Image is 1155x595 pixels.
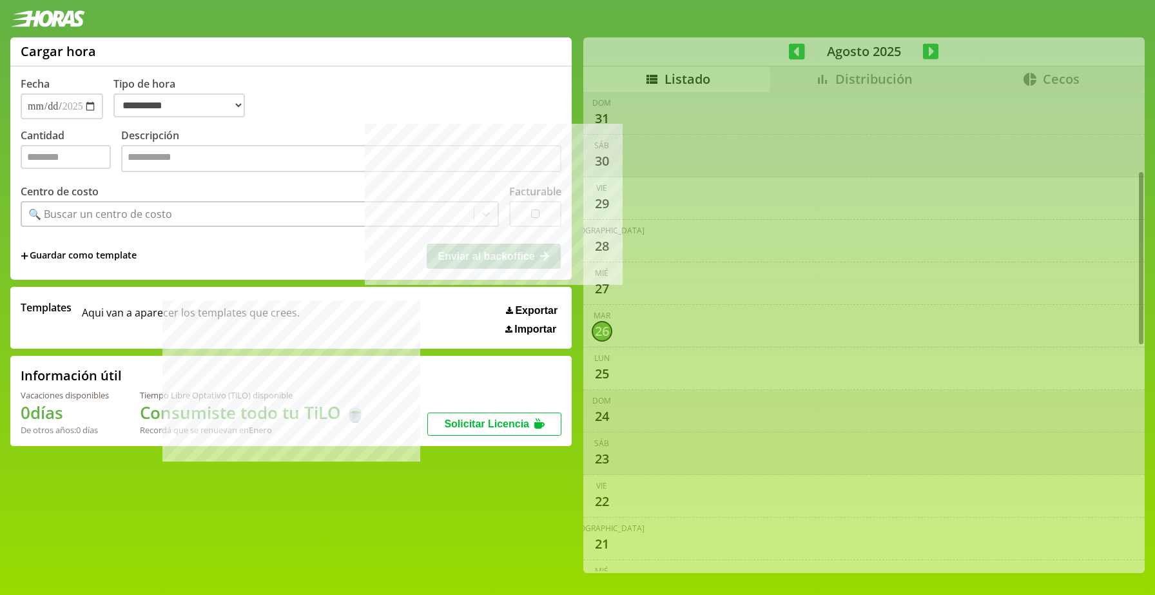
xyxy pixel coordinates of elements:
[509,184,561,199] label: Facturable
[21,401,109,424] h1: 0 días
[515,305,558,317] span: Exportar
[121,145,561,172] textarea: Descripción
[21,184,99,199] label: Centro de costo
[21,300,72,315] span: Templates
[10,10,85,27] img: logotipo
[140,424,365,436] div: Recordá que se renuevan en
[113,93,245,117] select: Tipo de hora
[21,424,109,436] div: De otros años: 0 días
[514,324,556,335] span: Importar
[121,128,561,175] label: Descripción
[21,77,50,91] label: Fecha
[21,145,111,169] input: Cantidad
[21,249,137,263] span: +Guardar como template
[140,401,365,424] h1: Consumiste todo tu TiLO 🍵
[21,249,28,263] span: +
[140,389,365,401] div: Tiempo Libre Optativo (TiLO) disponible
[28,207,172,221] div: 🔍 Buscar un centro de costo
[113,77,255,119] label: Tipo de hora
[21,389,109,401] div: Vacaciones disponibles
[502,304,561,317] button: Exportar
[21,128,121,175] label: Cantidad
[249,424,272,436] b: Enero
[444,418,529,429] span: Solicitar Licencia
[21,367,122,384] h2: Información útil
[82,300,300,335] span: Aqui van a aparecer los templates que crees.
[21,43,96,60] h1: Cargar hora
[427,413,561,436] button: Solicitar Licencia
